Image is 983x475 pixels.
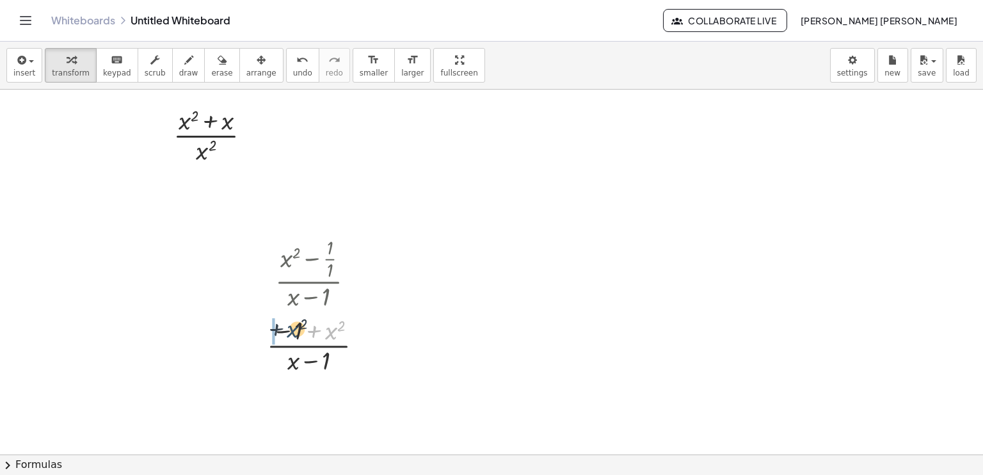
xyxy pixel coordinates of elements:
button: redoredo [319,48,350,83]
button: erase [204,48,239,83]
i: format_size [406,52,419,68]
span: save [918,68,936,77]
button: fullscreen [433,48,484,83]
a: Whiteboards [51,14,115,27]
span: scrub [145,68,166,77]
button: insert [6,48,42,83]
button: format_sizelarger [394,48,431,83]
span: undo [293,68,312,77]
i: redo [328,52,340,68]
span: insert [13,68,35,77]
button: format_sizesmaller [353,48,395,83]
span: redo [326,68,343,77]
span: draw [179,68,198,77]
span: [PERSON_NAME] [PERSON_NAME] [800,15,957,26]
span: Collaborate Live [674,15,776,26]
span: larger [401,68,424,77]
button: undoundo [286,48,319,83]
span: settings [837,68,868,77]
button: scrub [138,48,173,83]
span: erase [211,68,232,77]
button: Toggle navigation [15,10,36,31]
button: settings [830,48,875,83]
button: new [877,48,908,83]
span: fullscreen [440,68,477,77]
button: arrange [239,48,284,83]
button: load [946,48,977,83]
span: keypad [103,68,131,77]
span: transform [52,68,90,77]
button: draw [172,48,205,83]
i: undo [296,52,308,68]
button: keyboardkeypad [96,48,138,83]
i: keyboard [111,52,123,68]
span: new [884,68,900,77]
button: Collaborate Live [663,9,787,32]
i: format_size [367,52,380,68]
span: load [953,68,970,77]
button: transform [45,48,97,83]
span: arrange [246,68,276,77]
span: smaller [360,68,388,77]
button: [PERSON_NAME] [PERSON_NAME] [790,9,968,32]
button: save [911,48,943,83]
